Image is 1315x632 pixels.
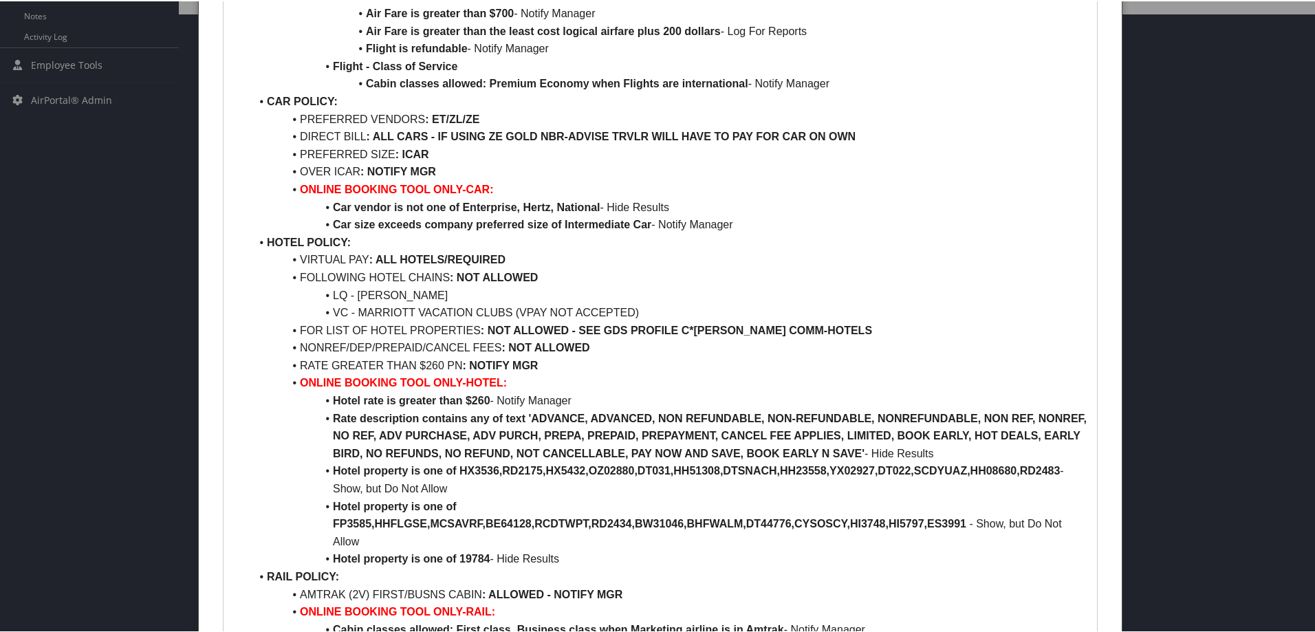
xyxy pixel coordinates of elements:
[267,235,351,247] strong: HOTEL POLICY:
[250,408,1087,461] li: - Hide Results
[300,375,507,387] strong: ONLINE BOOKING TOOL ONLY-HOTEL:
[250,250,1087,268] li: VIRTUAL PAY
[250,162,1087,179] li: OVER ICAR
[250,268,1087,285] li: FOLLOWING HOTEL CHAINS
[250,127,1087,144] li: DIRECT BILL
[267,569,339,581] strong: RAIL POLICY:
[250,74,1087,91] li: - Notify Manager
[333,393,490,405] strong: Hotel rate is greater than $260
[250,391,1087,408] li: - Notify Manager
[333,217,651,229] strong: Car size exceeds company preferred size of Intermediate Car
[250,461,1087,496] li: - Show, but Do Not Allow
[425,112,428,124] strong: :
[366,76,748,88] strong: Cabin classes allowed: Premium Economy when Flights are international
[250,39,1087,56] li: - Notify Manager
[250,497,1087,549] li: - Show, but Do Not Allow
[333,552,490,563] strong: Hotel property is one of 19784
[250,549,1087,567] li: - Hide Results
[333,59,457,71] strong: Flight - Class of Service
[250,3,1087,21] li: - Notify Manager
[250,21,1087,39] li: - Log For Reports
[360,164,436,176] strong: : NOTIFY MGR
[367,129,856,141] strong: : ALL CARS - IF USING ZE GOLD NBR-ADVISE TRVLR WILL HAVE TO PAY FOR CAR ON OWN
[250,338,1087,356] li: NONREF/DEP/PREPAID/CANCEL FEES
[369,252,506,264] strong: : ALL HOTELS/REQUIRED
[333,464,1060,475] strong: Hotel property is one of HX3536,RD2175,HX5432,OZ02880,DT031,HH51308,DTSNACH,HH23558,YX02927,DT022...
[927,516,966,528] strong: ES3991
[333,499,927,529] strong: Hotel property is one of FP3585,HHFLGSE,MCSAVRF,BE64128,RCDTWPT,RD2434,BW31046,BHFWALM,DT44776,CY...
[501,340,589,352] strong: : NOT ALLOWED
[300,604,495,616] strong: ONLINE BOOKING TOOL ONLY-RAIL:
[267,94,338,106] strong: CAR POLICY:
[250,585,1087,602] li: AMTRAK (2V) FIRST/BUSNS CABIN
[366,6,514,18] strong: Air Fare is greater than $700
[250,144,1087,162] li: PREFERRED SIZE
[463,358,539,370] strong: : NOTIFY MGR
[481,323,872,335] strong: : NOT ALLOWED - SEE GDS PROFILE C*[PERSON_NAME] COMM-HOTELS
[432,112,479,124] strong: ET/ZL/ZE
[395,147,429,159] strong: : ICAR
[250,356,1087,373] li: RATE GREATER THAN $260 PN
[300,182,494,194] strong: ONLINE BOOKING TOOL ONLY-CAR:
[250,197,1087,215] li: - Hide Results
[333,200,600,212] strong: Car vendor is not one of Enterprise, Hertz, National
[250,303,1087,320] li: VC - MARRIOTT VACATION CLUBS (VPAY NOT ACCEPTED)
[366,41,468,53] strong: Flight is refundable
[250,285,1087,303] li: LQ - [PERSON_NAME]
[450,270,538,282] strong: : NOT ALLOWED
[250,109,1087,127] li: PREFERRED VENDORS
[333,411,1089,458] strong: Rate description contains any of text 'ADVANCE, ADVANCED, NON REFUNDABLE, NON-REFUNDABLE, NONREFU...
[250,215,1087,232] li: - Notify Manager
[482,587,622,599] strong: : ALLOWED - NOTIFY MGR
[250,320,1087,338] li: FOR LIST OF HOTEL PROPERTIES
[366,24,721,36] strong: Air Fare is greater than the least cost logical airfare plus 200 dollars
